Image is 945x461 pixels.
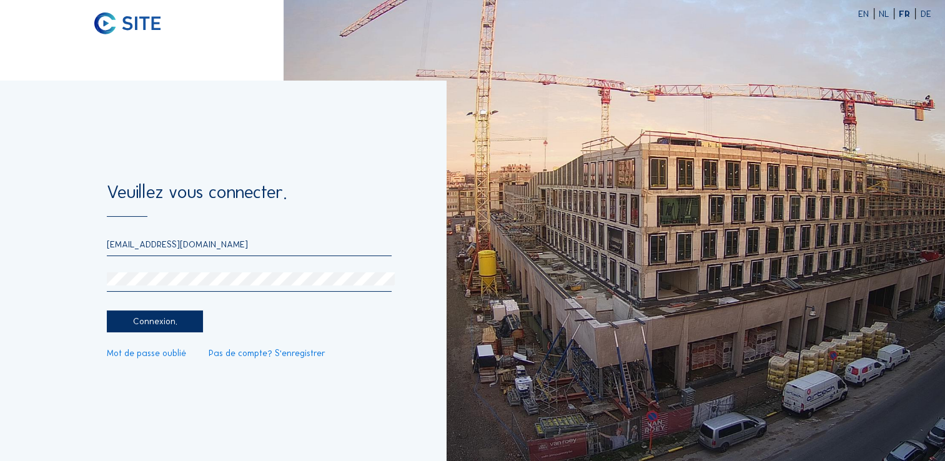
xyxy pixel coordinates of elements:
input: E-mail [107,239,392,250]
div: Veuillez vous connecter. [107,184,392,216]
div: NL [879,9,894,18]
div: FR [899,9,916,18]
a: Pas de compte? S'enregistrer [209,349,325,357]
div: DE [920,9,931,18]
a: Mot de passe oublié [107,349,186,357]
div: Connexion. [107,310,203,332]
div: EN [858,9,874,18]
img: C-SITE logo [94,12,161,35]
